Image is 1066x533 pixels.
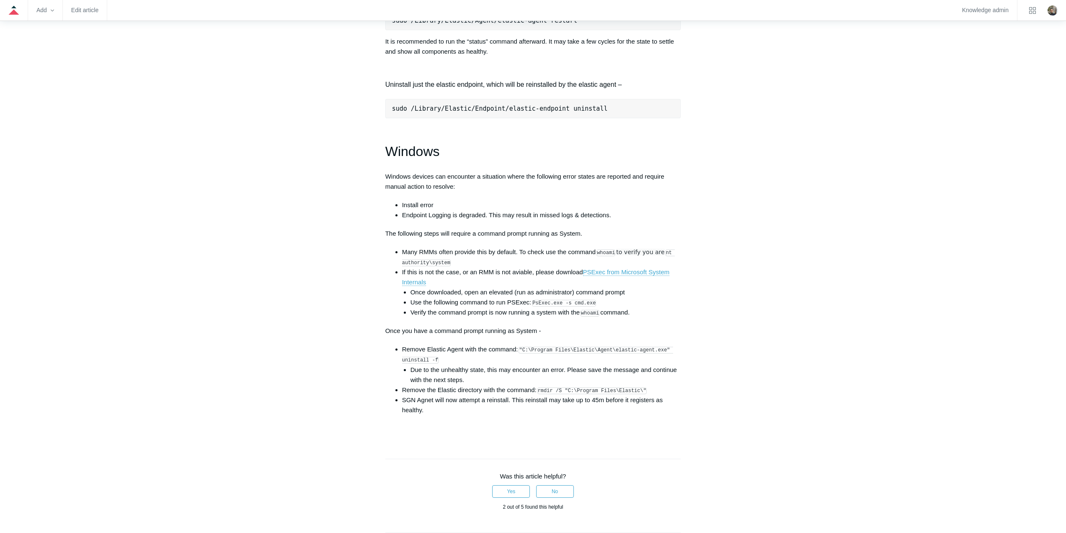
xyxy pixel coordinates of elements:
[962,8,1009,13] a: Knowledge admin
[410,287,681,297] li: Once downloaded, open an elevated (run as administrator) command prompt
[532,300,596,307] code: PsExec.exe -s cmd.exe
[410,297,681,307] li: Use the following command to run PSExec:
[385,79,681,90] h4: Uninstall just the elastic endpoint, which will be reinstalled by the elastic agent –
[402,395,681,415] li: SGN Agnet will now attempt a reinstall. This reinstall may take up to 45m before it registers as ...
[402,250,675,266] code: nt authority\system
[402,344,681,385] li: Remove Elastic Agent with the command:
[36,8,54,13] zd-hc-trigger: Add
[385,36,681,57] p: It is recommended to run the “status” command afterward. It may take a few cycles for the state t...
[410,307,681,317] li: Verify the command prompt is now running a system with the command.
[596,250,615,256] code: whoami
[385,141,681,162] h1: Windows
[1048,5,1058,16] img: user avatar
[503,504,563,510] span: 2 out of 5 found this helpful
[492,485,530,498] button: This article was helpful
[385,99,681,118] pre: sudo /Library/Elastic/Endpoint/elastic-endpoint uninstall
[500,473,566,480] span: Was this article helpful?
[1048,5,1058,16] zd-hc-trigger: Click your profile icon to open the profile menu
[402,247,681,267] li: Many RMMs often provide this by default. To check use the command
[537,387,647,394] code: rmdir /S "C:\Program Files\Elastic\"
[402,200,681,210] li: Install error
[402,268,670,286] a: PSExec from Microsoft System Internals
[385,326,681,336] p: Once you have a command prompt running as System -
[410,365,681,385] li: Due to the unhealthy state, this may encounter an error. Please save the message and continue wit...
[536,485,574,498] button: This article was not helpful
[385,229,681,239] p: The following steps will require a command prompt running as System.
[71,8,98,13] a: Edit article
[616,249,664,255] span: to verify you are
[402,347,673,364] code: "C:\Program Files\Elastic\Agent\elastic-agent.exe" uninstall -f
[385,172,681,192] p: Windows devices can encounter a situation where the following error states are reported and requi...
[581,310,599,317] code: whoami
[402,385,681,395] li: Remove the Elastic directory with the command:
[402,210,681,220] li: Endpoint Logging is degraded. This may result in missed logs & detections.
[402,267,681,317] li: If this is not the case, or an RMM is not aviable, please download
